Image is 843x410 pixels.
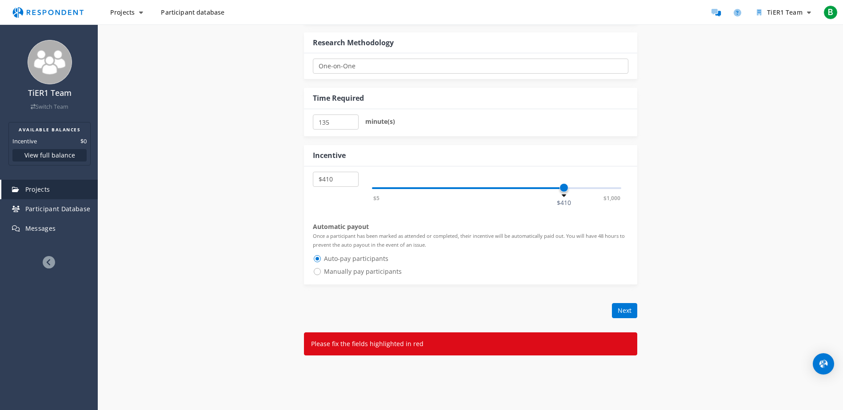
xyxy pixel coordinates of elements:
[313,38,394,48] div: Research Methodology
[813,353,834,375] div: Open Intercom Messenger
[365,114,395,129] label: minute(s)
[110,8,135,16] span: Projects
[12,126,87,133] h2: AVAILABLE BALANCES
[25,205,91,213] span: Participant Database
[822,4,839,20] button: B
[750,4,818,20] button: TiER1 Team
[8,122,91,166] section: Balance summary
[311,339,630,348] p: Please fix the fields highlighted in red
[25,185,50,193] span: Projects
[313,222,369,231] strong: Automatic payout
[12,149,87,162] button: View full balance
[313,150,346,161] div: Incentive
[555,198,572,208] span: $410
[6,89,93,98] h4: TiER1 Team
[313,233,625,248] small: Once a participant has been marked as attended or completed, their incentive will be automaticall...
[154,4,232,20] a: Participant database
[313,253,388,264] span: Auto-pay participants
[12,137,37,146] dt: Incentive
[31,103,68,110] a: Switch Team
[728,4,746,21] a: Help and support
[602,194,622,202] span: $1,000
[372,194,381,202] span: $5
[80,137,87,146] dd: $0
[103,4,150,20] button: Projects
[823,5,838,20] span: B
[161,8,224,16] span: Participant database
[612,303,637,318] button: Next
[313,93,364,103] div: Time Required
[28,40,72,84] img: team_avatar_256.png
[7,4,89,21] img: respondent-logo.png
[25,224,56,233] span: Messages
[767,8,802,16] span: TiER1 Team
[707,4,725,21] a: Message participants
[313,266,402,277] span: Manually pay participants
